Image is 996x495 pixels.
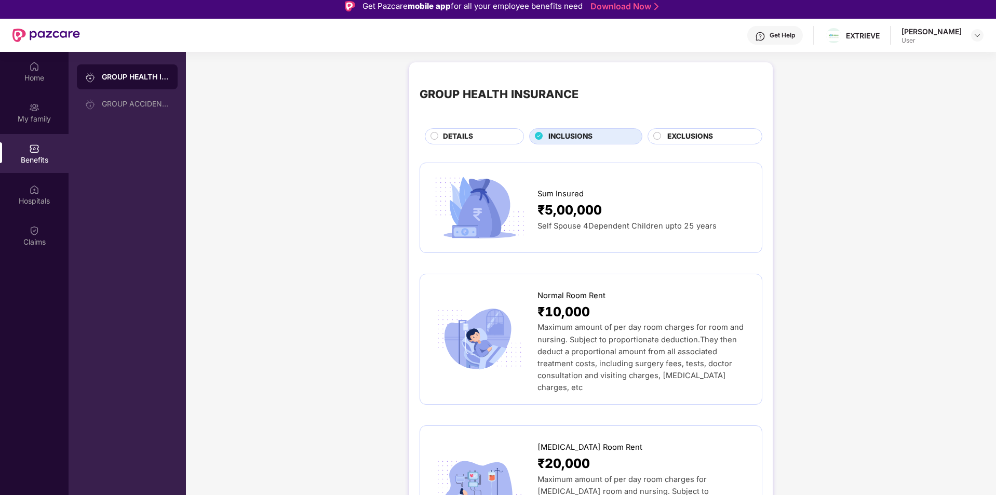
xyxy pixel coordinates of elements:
div: GROUP HEALTH INSURANCE [102,72,169,82]
img: svg+xml;base64,PHN2ZyB3aWR0aD0iMjAiIGhlaWdodD0iMjAiIHZpZXdCb3g9IjAgMCAyMCAyMCIgZmlsbD0ibm9uZSIgeG... [85,72,96,83]
span: ₹20,000 [537,453,590,474]
img: svg+xml;base64,PHN2ZyBpZD0iSG9zcGl0YWxzIiB4bWxucz0iaHR0cDovL3d3dy53My5vcmcvMjAwMC9zdmciIHdpZHRoPS... [29,184,39,195]
div: EXTRIEVE [846,31,880,41]
img: svg+xml;base64,PHN2ZyBpZD0iSGVscC0zMngzMiIgeG1sbnM9Imh0dHA6Ly93d3cudzMub3JnLzIwMDAvc3ZnIiB3aWR0aD... [755,31,765,42]
img: svg+xml;base64,PHN2ZyBpZD0iRHJvcGRvd24tMzJ4MzIiIHhtbG5zPSJodHRwOi8vd3d3LnczLm9yZy8yMDAwL3N2ZyIgd2... [973,31,981,39]
div: Get Help [770,31,795,39]
img: svg+xml;base64,PHN2ZyBpZD0iQmVuZWZpdHMiIHhtbG5zPSJodHRwOi8vd3d3LnczLm9yZy8yMDAwL3N2ZyIgd2lkdGg9Ij... [29,143,39,154]
img: svg+xml;base64,PHN2ZyB3aWR0aD0iMjAiIGhlaWdodD0iMjAiIHZpZXdCb3g9IjAgMCAyMCAyMCIgZmlsbD0ibm9uZSIgeG... [85,99,96,110]
img: icon [430,173,529,242]
span: Self Spouse 4Dependent Children upto 25 years [537,221,717,231]
span: ₹10,000 [537,302,590,322]
div: User [901,36,962,45]
div: GROUP ACCIDENTAL INSURANCE [102,100,169,108]
div: GROUP HEALTH INSURANCE [420,85,578,103]
span: ₹5,00,000 [537,200,602,220]
img: svg+xml;base64,PHN2ZyBpZD0iQ2xhaW0iIHhtbG5zPSJodHRwOi8vd3d3LnczLm9yZy8yMDAwL3N2ZyIgd2lkdGg9IjIwIi... [29,225,39,236]
span: [MEDICAL_DATA] Room Rent [537,442,642,453]
span: Sum Insured [537,188,584,200]
a: Download Now [590,1,655,12]
img: New Pazcare Logo [12,29,80,42]
strong: mobile app [408,1,451,11]
span: Normal Room Rent [537,290,605,302]
img: Logo [345,1,355,11]
span: Maximum amount of per day room charges for room and nursing. Subject to proportionate deduction.T... [537,323,744,392]
img: svg+xml;base64,PHN2ZyBpZD0iSG9tZSIgeG1sbnM9Imh0dHA6Ly93d3cudzMub3JnLzIwMDAvc3ZnIiB3aWR0aD0iMjAiIG... [29,61,39,72]
span: EXCLUSIONS [667,131,713,142]
span: INCLUSIONS [548,131,593,142]
img: svg+xml;base64,PHN2ZyB3aWR0aD0iMjAiIGhlaWdodD0iMjAiIHZpZXdCb3g9IjAgMCAyMCAyMCIgZmlsbD0ibm9uZSIgeG... [29,102,39,113]
img: Stroke [654,1,658,12]
div: [PERSON_NAME] [901,26,962,36]
img: icon [430,305,529,373]
img: download%20(1).png [826,31,841,41]
span: DETAILS [443,131,473,142]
